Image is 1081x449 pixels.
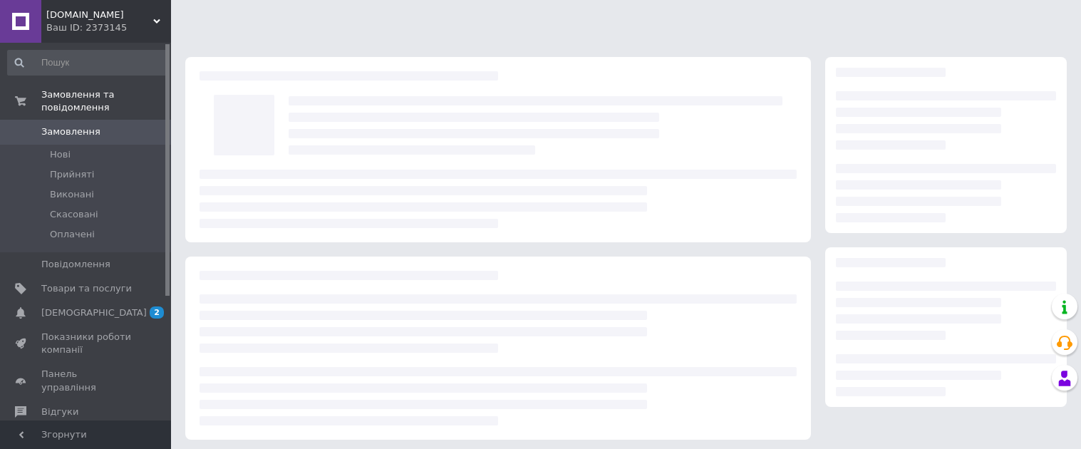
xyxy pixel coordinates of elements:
span: Товари та послуги [41,282,132,295]
span: Повідомлення [41,258,110,271]
span: Оплачені [50,228,95,241]
span: Скасовані [50,208,98,221]
div: Ваш ID: 2373145 [46,21,171,34]
span: 2 [150,306,164,319]
span: Замовлення [41,125,100,138]
span: Замовлення та повідомлення [41,88,171,114]
span: Прийняті [50,168,94,181]
span: [DEMOGRAPHIC_DATA] [41,306,147,319]
span: Нові [50,148,71,161]
input: Пошук [7,50,168,76]
span: Показники роботи компанії [41,331,132,356]
span: 19volt.com.ua [46,9,153,21]
span: Виконані [50,188,94,201]
span: Відгуки [41,406,78,418]
span: Панель управління [41,368,132,393]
